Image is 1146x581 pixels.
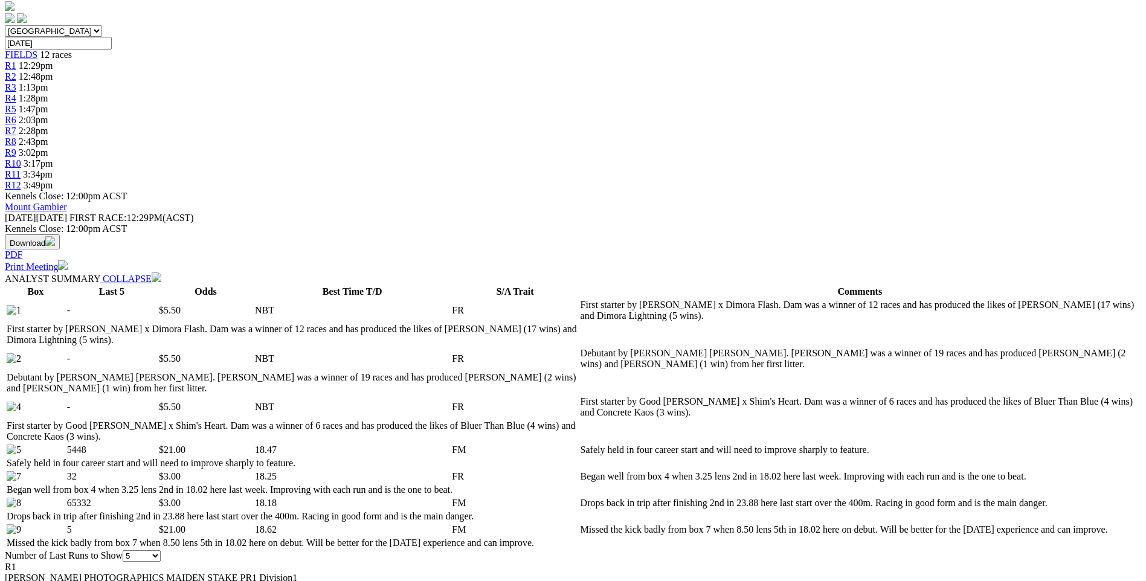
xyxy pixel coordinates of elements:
td: 18.25 [254,470,450,483]
td: Drops back in trip after finishing 2nd in 23.88 here last start over the 400m. Racing in good for... [6,510,579,522]
div: ANALYST SUMMARY [5,272,1141,284]
td: 5448 [66,444,157,456]
a: R11 [5,169,21,179]
img: 4 [7,402,21,412]
img: download.svg [45,236,55,246]
td: 32 [66,470,157,483]
a: Mount Gambier [5,202,67,212]
span: 3:17pm [24,158,53,169]
td: FR [451,396,578,419]
a: Print Meeting [5,262,68,272]
span: 3:34pm [23,169,53,179]
a: R1 [5,60,16,71]
input: Select date [5,37,112,50]
span: 1:28pm [19,93,48,103]
td: NBT [254,299,450,322]
td: 18.47 [254,444,450,456]
img: 5 [7,445,21,455]
span: [DATE] [5,213,67,223]
span: R9 [5,147,16,158]
img: 2 [7,353,21,364]
span: $5.50 [159,305,181,315]
td: First starter by Good [PERSON_NAME] x Shim's Heart. Dam was a winner of 6 races and has produced ... [580,396,1140,419]
td: 5 [66,524,157,536]
a: R5 [5,104,16,114]
div: Download [5,249,1141,260]
span: 1:47pm [19,104,48,114]
td: FR [451,299,578,322]
a: PDF [5,249,22,260]
div: Number of Last Runs to Show [5,550,1141,562]
img: 8 [7,498,21,509]
td: FR [451,470,578,483]
td: First starter by Good [PERSON_NAME] x Shim's Heart. Dam was a winner of 6 races and has produced ... [6,420,579,443]
th: S/A Trait [451,286,578,298]
a: COLLAPSE [100,274,161,284]
td: Drops back in trip after finishing 2nd in 23.88 here last start over the 400m. Racing in good for... [580,497,1140,509]
span: $21.00 [159,524,185,534]
td: FR [451,347,578,370]
span: R1 [5,562,16,572]
span: $3.00 [159,471,181,481]
td: First starter by [PERSON_NAME] x Dimora Flash. Dam was a winner of 12 races and has produced the ... [580,299,1140,322]
td: Began well from box 4 when 3.25 lens 2nd in 18.02 here last week. Improving with each run and is ... [580,470,1140,483]
th: Comments [580,286,1140,298]
span: Kennels Close: 12:00pm ACST [5,191,127,201]
td: Safely held in four career start and will need to improve sharply to feature. [6,457,579,469]
span: 2:03pm [19,115,48,125]
td: Began well from box 4 when 3.25 lens 2nd in 18.02 here last week. Improving with each run and is ... [6,484,579,496]
span: 3:02pm [19,147,48,158]
span: FIRST RACE: [69,213,126,223]
td: - [66,299,157,322]
span: 1:13pm [19,82,48,92]
a: R12 [5,180,21,190]
img: 9 [7,524,21,535]
a: R8 [5,136,16,147]
a: R3 [5,82,16,92]
div: Kennels Close: 12:00pm ACST [5,223,1141,234]
span: $21.00 [159,445,185,455]
th: Last 5 [66,286,157,298]
span: $5.50 [159,353,181,364]
td: FM [451,524,578,536]
span: 2:43pm [19,136,48,147]
td: Missed the kick badly from box 7 when 8.50 lens 5th in 18.02 here on debut. Will be better for th... [6,537,579,549]
span: 12:48pm [19,71,53,82]
td: - [66,347,157,370]
a: R2 [5,71,16,82]
td: Safely held in four career start and will need to improve sharply to feature. [580,444,1140,456]
a: R6 [5,115,16,125]
td: Debutant by [PERSON_NAME] [PERSON_NAME]. [PERSON_NAME] was a winner of 19 races and has produced ... [580,347,1140,370]
td: Missed the kick badly from box 7 when 8.50 lens 5th in 18.02 here on debut. Will be better for th... [580,524,1140,536]
img: printer.svg [58,260,68,270]
a: R7 [5,126,16,136]
img: 7 [7,471,21,482]
span: R4 [5,93,16,103]
td: FM [451,444,578,456]
span: 3:49pm [24,180,53,190]
span: 12:29pm [19,60,53,71]
img: 1 [7,305,21,316]
img: facebook.svg [5,13,14,23]
a: FIELDS [5,50,37,60]
button: Download [5,234,60,249]
th: Odds [158,286,253,298]
span: [DATE] [5,213,36,223]
span: 12 races [40,50,72,60]
td: 65332 [66,497,157,509]
td: NBT [254,347,450,370]
td: Debutant by [PERSON_NAME] [PERSON_NAME]. [PERSON_NAME] was a winner of 19 races and has produced ... [6,371,579,394]
span: 2:28pm [19,126,48,136]
a: R10 [5,158,21,169]
td: - [66,396,157,419]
